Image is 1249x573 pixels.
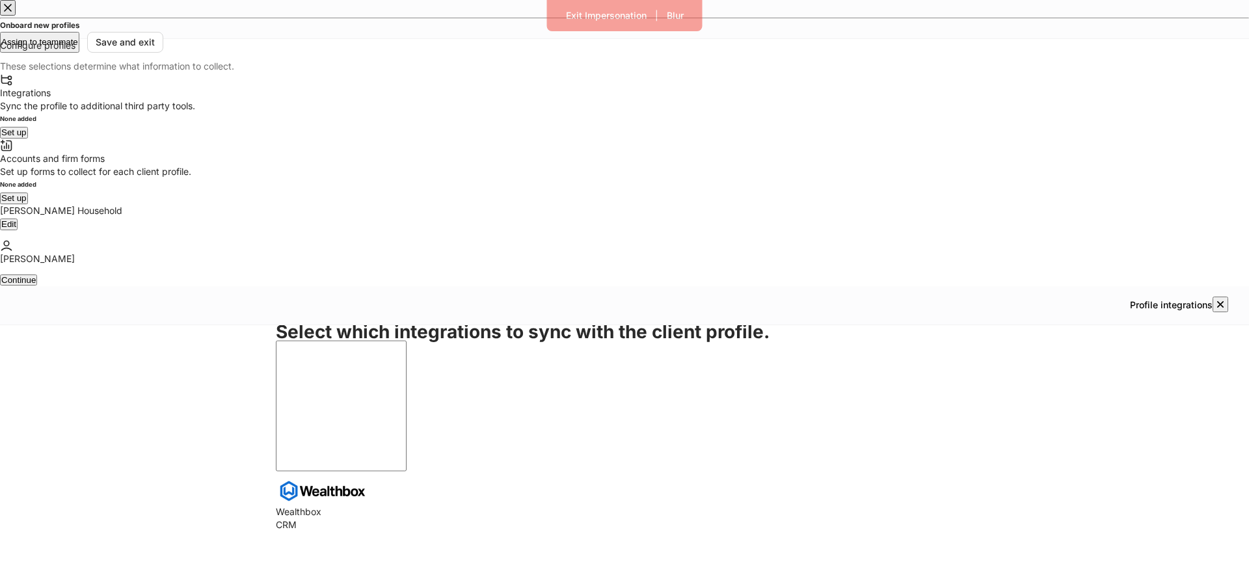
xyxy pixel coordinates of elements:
div: Wealthbox [276,505,973,518]
div: Save and exit [96,38,155,47]
img: Wealthbox logo [276,477,369,505]
div: Set up [1,194,27,202]
div: CRM [276,518,973,531]
div: Blur [667,11,684,20]
div: Exit Impersonation [566,11,647,20]
div: Assign to teammate [1,38,78,46]
div: Continue [1,276,36,284]
h5: Profile integrations [1130,299,1213,312]
h1: Select which integrations to sync with the client profile . [276,325,973,338]
div: Set up [1,128,27,137]
div: Edit [1,220,16,228]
